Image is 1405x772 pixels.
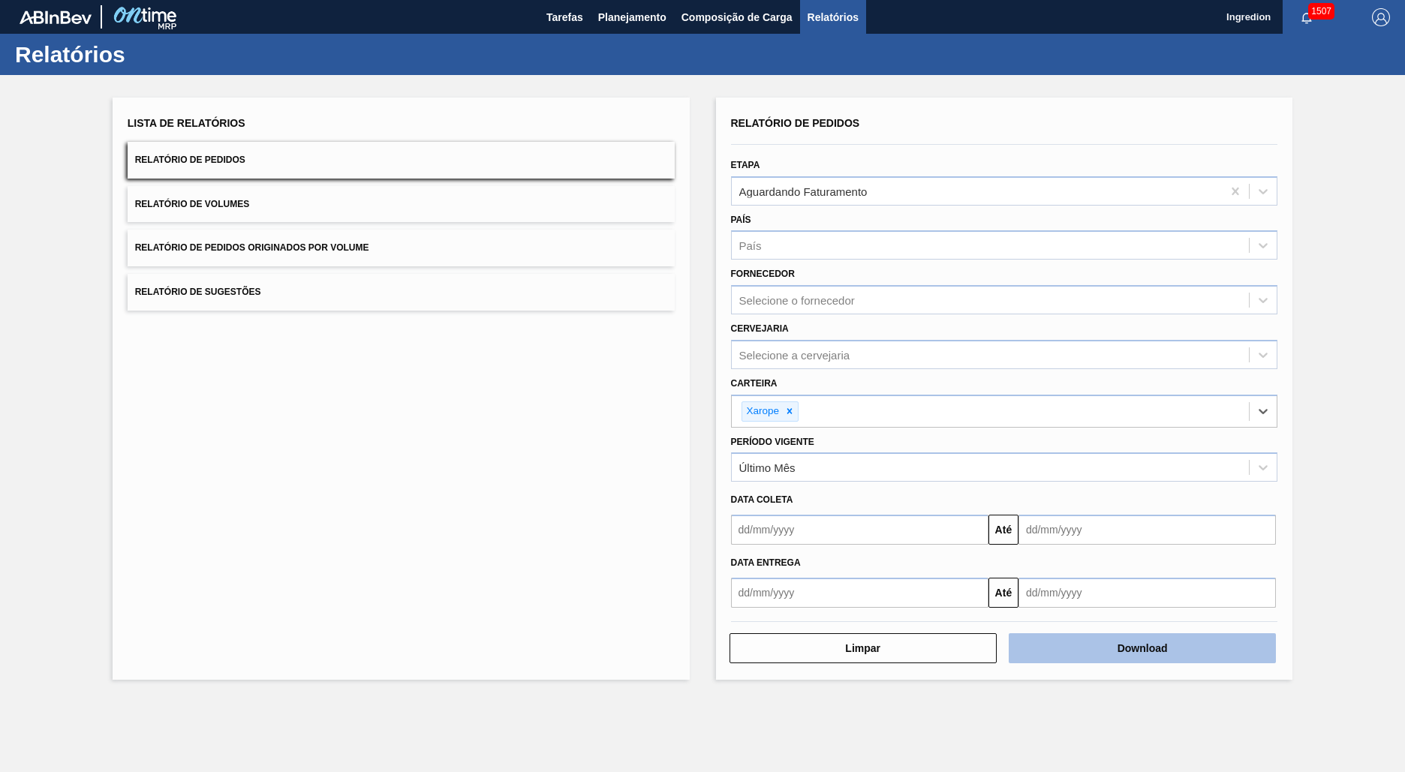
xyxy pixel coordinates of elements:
[988,515,1018,545] button: Até
[1283,7,1331,28] button: Notificações
[808,8,859,26] span: Relatórios
[731,437,814,447] label: Período Vigente
[731,515,988,545] input: dd/mm/yyyy
[739,294,855,307] div: Selecione o fornecedor
[731,557,801,568] span: Data Entrega
[135,199,249,209] span: Relatório de Volumes
[135,287,261,297] span: Relatório de Sugestões
[739,348,850,361] div: Selecione a cervejaria
[1308,3,1334,20] span: 1507
[730,633,997,663] button: Limpar
[128,117,245,129] span: Lista de Relatórios
[20,11,92,24] img: TNhmsLtSVTkK8tSr43FrP2fwEKptu5GPRR3wAAAABJRU5ErkJggg==
[731,494,793,505] span: Data coleta
[731,378,778,389] label: Carteira
[128,186,675,223] button: Relatório de Volumes
[731,578,988,608] input: dd/mm/yyyy
[739,239,762,252] div: País
[988,578,1018,608] button: Até
[128,230,675,266] button: Relatório de Pedidos Originados por Volume
[731,117,860,129] span: Relatório de Pedidos
[15,46,281,63] h1: Relatórios
[739,461,796,474] div: Último Mês
[739,185,868,197] div: Aguardando Faturamento
[546,8,583,26] span: Tarefas
[1009,633,1276,663] button: Download
[1018,515,1276,545] input: dd/mm/yyyy
[128,142,675,179] button: Relatório de Pedidos
[681,8,793,26] span: Composição de Carga
[128,274,675,311] button: Relatório de Sugestões
[1018,578,1276,608] input: dd/mm/yyyy
[731,269,795,279] label: Fornecedor
[1372,8,1390,26] img: Logout
[731,215,751,225] label: País
[731,160,760,170] label: Etapa
[731,323,789,334] label: Cervejaria
[742,402,782,421] div: Xarope
[135,242,369,253] span: Relatório de Pedidos Originados por Volume
[135,155,245,165] span: Relatório de Pedidos
[598,8,666,26] span: Planejamento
